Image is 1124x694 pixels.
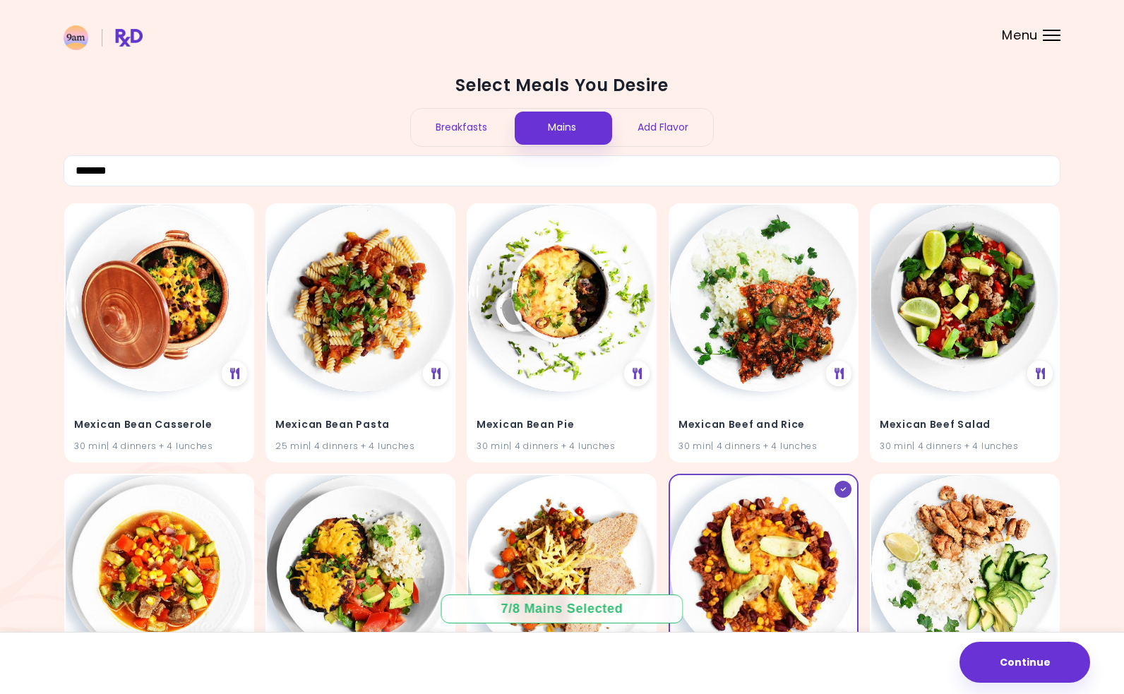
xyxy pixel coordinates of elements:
div: Add Flavor [612,109,713,146]
div: 30 min | 4 dinners + 4 lunches [477,439,647,453]
h4: Mexican Beef and Rice [678,414,849,436]
span: Menu [1002,29,1038,42]
h2: Select Meals You Desire [64,74,1060,97]
div: Mains [512,109,613,146]
h4: Mexican Bean Pasta [275,414,446,436]
div: 30 min | 4 dinners + 4 lunches [74,439,244,453]
h4: Mexican Bean Pie [477,414,647,436]
div: Breakfasts [411,109,512,146]
div: See Meal Plan [423,361,448,386]
div: 30 min | 4 dinners + 4 lunches [678,439,849,453]
div: 7 / 8 Mains Selected [491,600,633,618]
div: 25 min | 4 dinners + 4 lunches [275,439,446,453]
div: See Meal Plan [222,361,247,386]
h4: Mexican Bean Casserole [74,414,244,436]
div: 30 min | 4 dinners + 4 lunches [880,439,1050,453]
div: See Meal Plan [826,361,851,386]
img: RxDiet [64,25,143,50]
div: See Meal Plan [625,361,650,386]
h4: Mexican Beef Salad [880,414,1050,436]
div: See Meal Plan [1027,361,1053,386]
button: Continue [959,642,1090,683]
